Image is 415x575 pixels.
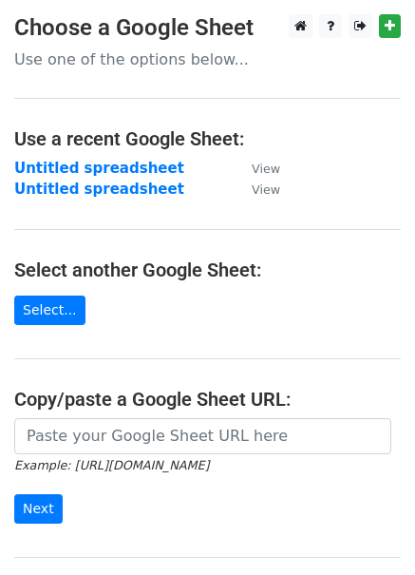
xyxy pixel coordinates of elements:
[14,458,209,472] small: Example: [URL][DOMAIN_NAME]
[233,160,280,177] a: View
[14,388,401,411] h4: Copy/paste a Google Sheet URL:
[14,127,401,150] h4: Use a recent Google Sheet:
[14,296,85,325] a: Select...
[320,484,415,575] iframe: Chat Widget
[14,181,184,198] a: Untitled spreadsheet
[14,418,391,454] input: Paste your Google Sheet URL here
[233,181,280,198] a: View
[14,494,63,524] input: Next
[252,182,280,197] small: View
[14,49,401,69] p: Use one of the options below...
[14,14,401,42] h3: Choose a Google Sheet
[252,162,280,176] small: View
[14,160,184,177] a: Untitled spreadsheet
[14,259,401,281] h4: Select another Google Sheet:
